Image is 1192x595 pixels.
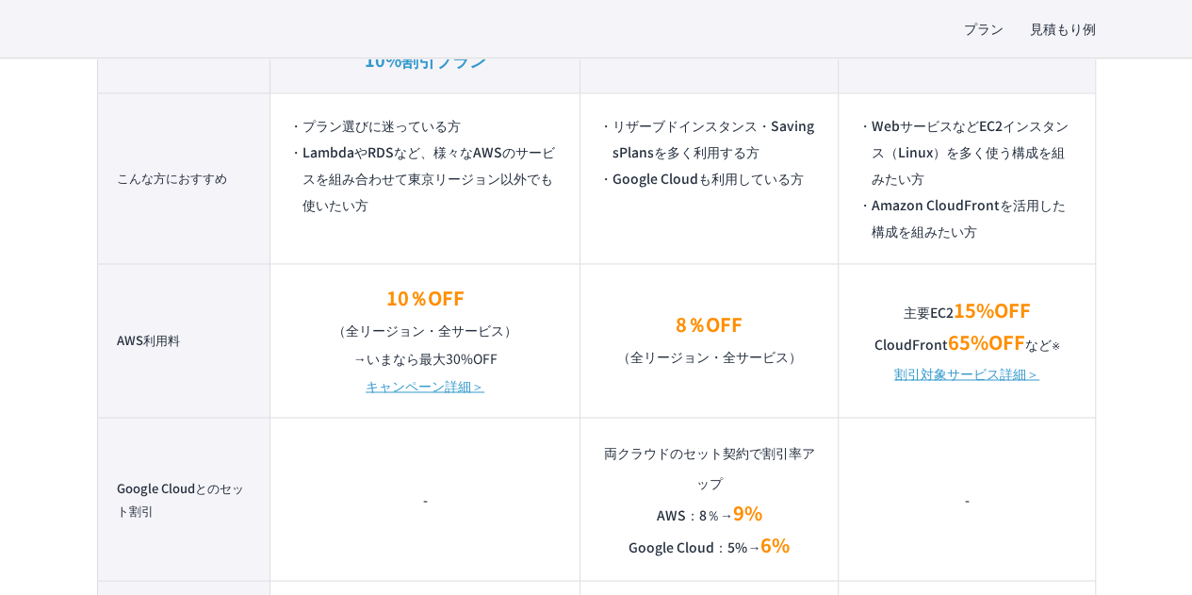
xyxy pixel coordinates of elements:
em: 6% [760,530,790,557]
th: こんな方におすすめ [97,92,270,263]
em: 10％OFF [386,284,465,311]
li: リザーブドインスタンス・SavingsPlansを多く利用する方 [599,112,819,165]
em: いまなら最大30%OFF [367,349,498,368]
a: キャンペーン詳細＞ [366,372,484,398]
th: AWS利用料 [97,263,270,417]
em: 9% [733,498,762,525]
td: 両クラウドのセット契約で割引率アップ AWS：8％→ Google Cloud：5%→ [580,417,839,580]
li: プラン選びに迷っている方 [289,112,561,139]
p: （全リージョン・全サービス） [289,283,561,345]
p: （全リージョン・全サービス） [599,309,819,372]
p: 主要EC2 CloudFront など [857,295,1075,359]
a: 見積もり例 [1030,19,1096,39]
em: 10%割引プラン [365,47,486,72]
em: 15%OFF [953,296,1030,323]
td: → [270,263,580,417]
li: Amazon CloudFrontを活用した構成を組みたい方 [857,191,1075,244]
small: ※ [1051,339,1059,353]
li: LambdaやRDSなど、様々なAWSのサービスを組み合わせて東京リージョン以外でも使いたい方 [289,139,561,218]
li: WebサービスなどEC2インスタンス（Linux）を多く使う構成を組みたい方 [857,112,1075,191]
em: 8％OFF [676,310,743,338]
td: - [270,417,580,580]
a: プラン [964,19,1004,39]
em: 65%OFF [947,328,1024,355]
td: - [839,417,1095,580]
th: Google Cloudとのセット割引 [97,417,270,580]
li: Google Cloudも利用している方 [599,165,819,191]
a: 割引対象サービス詳細＞ [894,359,1039,386]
